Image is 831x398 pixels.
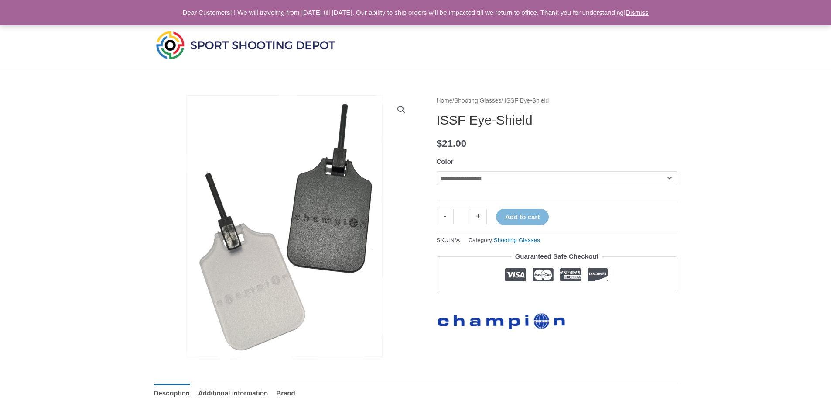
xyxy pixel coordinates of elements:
[468,235,540,246] span: Category:
[437,209,453,224] a: -
[512,250,602,263] legend: Guaranteed Safe Checkout
[496,209,549,225] button: Add to cart
[437,306,568,331] a: Champion
[454,97,501,104] a: Shooting Glasses
[437,138,467,149] bdi: 21.00
[494,237,540,243] a: Shooting Glasses
[437,235,460,246] span: SKU:
[453,209,470,224] input: Product quantity
[437,138,442,149] span: $
[470,209,487,224] a: +
[626,9,649,16] a: Dismiss
[450,237,460,243] span: N/A
[437,158,454,165] label: Color
[393,102,409,118] a: View full-screen image gallery
[154,29,337,61] img: Sport Shooting Depot
[437,95,677,107] nav: Breadcrumb
[437,112,677,128] h1: ISSF Eye-Shield
[154,95,416,357] img: Eye-Shield
[437,97,453,104] a: Home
